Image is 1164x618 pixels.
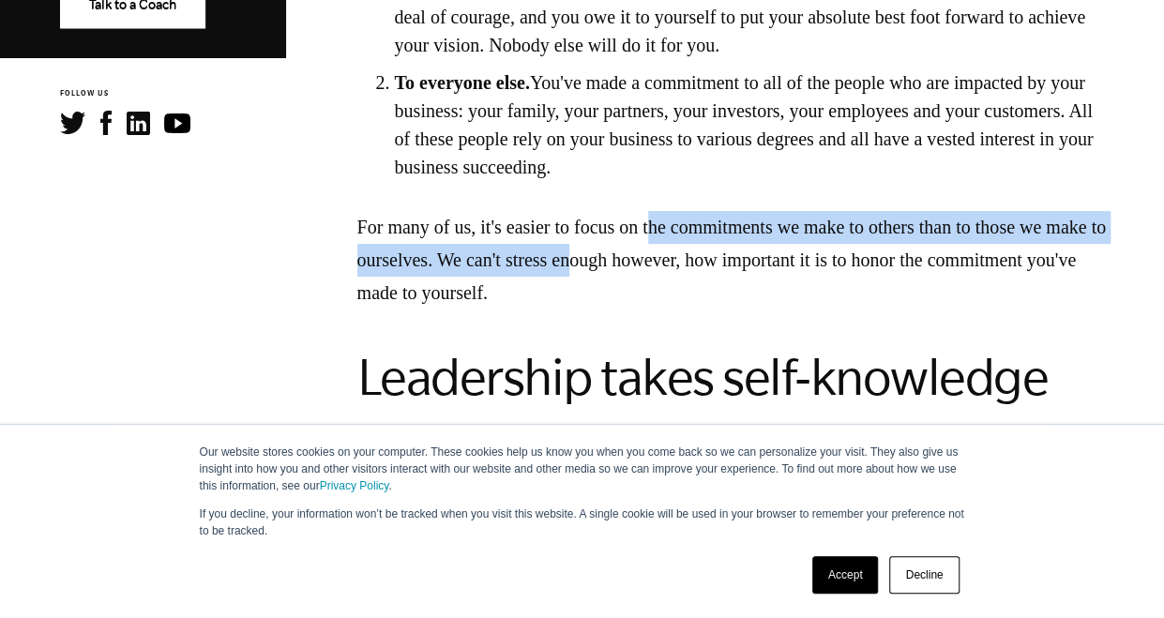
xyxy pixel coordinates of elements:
[320,479,389,492] a: Privacy Policy
[357,211,1108,309] p: For many of us, it's easier to focus on the commitments we make to others than to those we make t...
[200,444,965,494] p: Our website stores cookies on your computer. These cookies help us know you when you come back so...
[395,72,530,93] strong: To everyone else.
[357,347,1108,407] h2: Leadership takes self-knowledge
[395,68,1108,181] li: You've made a commitment to all of the people who are impacted by your business: your family, you...
[164,113,190,133] img: YouTube
[812,556,879,594] a: Accept
[100,111,112,135] img: Facebook
[889,556,959,594] a: Decline
[127,112,150,135] img: LinkedIn
[200,505,965,539] p: If you decline, your information won’t be tracked when you visit this website. A single cookie wi...
[60,112,85,134] img: Twitter
[60,88,286,100] h6: FOLLOW US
